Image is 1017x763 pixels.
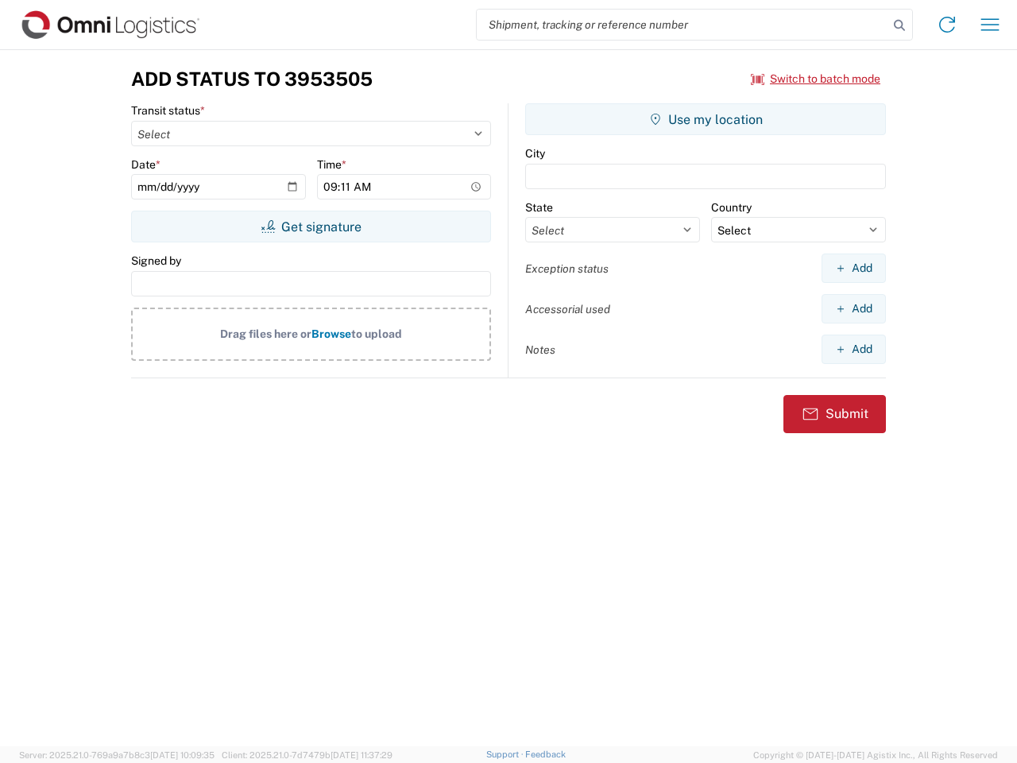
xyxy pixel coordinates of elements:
[317,157,346,172] label: Time
[525,302,610,316] label: Accessorial used
[150,750,215,760] span: [DATE] 10:09:35
[486,749,526,759] a: Support
[525,103,886,135] button: Use my location
[822,294,886,323] button: Add
[822,254,886,283] button: Add
[131,157,160,172] label: Date
[19,750,215,760] span: Server: 2025.21.0-769a9a7b8c3
[822,335,886,364] button: Add
[331,750,392,760] span: [DATE] 11:37:29
[525,200,553,215] label: State
[525,343,555,357] label: Notes
[351,327,402,340] span: to upload
[711,200,752,215] label: Country
[131,68,373,91] h3: Add Status to 3953505
[477,10,888,40] input: Shipment, tracking or reference number
[525,146,545,161] label: City
[525,261,609,276] label: Exception status
[222,750,392,760] span: Client: 2025.21.0-7d7479b
[131,211,491,242] button: Get signature
[131,254,181,268] label: Signed by
[783,395,886,433] button: Submit
[753,748,998,762] span: Copyright © [DATE]-[DATE] Agistix Inc., All Rights Reserved
[220,327,311,340] span: Drag files here or
[751,66,880,92] button: Switch to batch mode
[311,327,351,340] span: Browse
[525,749,566,759] a: Feedback
[131,103,205,118] label: Transit status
